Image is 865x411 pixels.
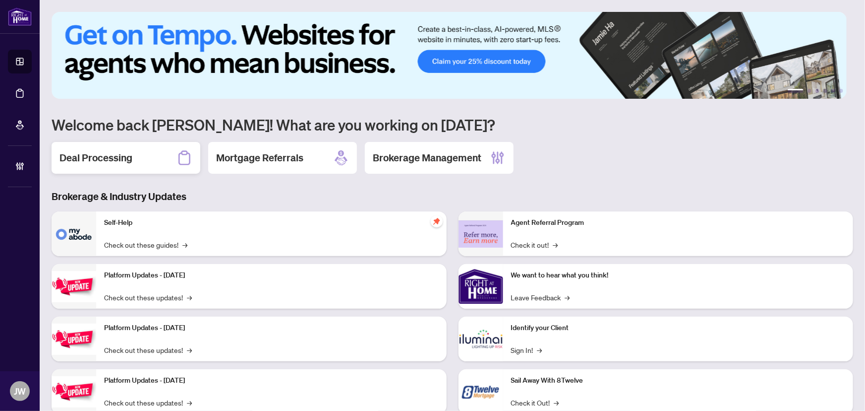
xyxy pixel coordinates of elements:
span: → [182,239,187,250]
a: Check it Out!→ [511,397,559,408]
span: JW [14,384,26,398]
img: Platform Updates - July 8, 2025 [52,324,96,355]
img: Slide 0 [52,12,847,99]
button: 2 [807,89,811,93]
a: Sign In!→ [511,344,542,355]
a: Check out these updates!→ [104,292,192,303]
a: Check out these guides!→ [104,239,187,250]
p: Sail Away With 8Twelve [511,375,846,386]
img: We want to hear what you think! [459,264,503,309]
button: 6 [839,89,843,93]
img: Identify your Client [459,317,503,361]
span: → [187,344,192,355]
button: 1 [788,89,804,93]
button: 3 [815,89,819,93]
span: → [553,239,558,250]
p: Platform Updates - [DATE] [104,323,439,334]
span: pushpin [431,215,443,227]
a: Check it out!→ [511,239,558,250]
img: Platform Updates - July 21, 2025 [52,271,96,302]
a: Leave Feedback→ [511,292,570,303]
img: Self-Help [52,211,96,256]
h2: Brokerage Management [373,151,481,165]
p: Identify your Client [511,323,846,334]
span: → [565,292,570,303]
p: Self-Help [104,217,439,228]
h1: Welcome back [PERSON_NAME]! What are you working on [DATE]? [52,115,853,134]
img: Agent Referral Program [459,220,503,248]
p: Platform Updates - [DATE] [104,270,439,281]
button: 5 [831,89,835,93]
button: Open asap [825,376,855,406]
h2: Deal Processing [59,151,132,165]
span: → [554,397,559,408]
h2: Mortgage Referrals [216,151,303,165]
img: Platform Updates - June 23, 2025 [52,376,96,408]
h3: Brokerage & Industry Updates [52,190,853,204]
a: Check out these updates!→ [104,397,192,408]
img: logo [8,7,32,26]
p: Agent Referral Program [511,217,846,228]
button: 4 [823,89,827,93]
p: We want to hear what you think! [511,270,846,281]
span: → [537,344,542,355]
p: Platform Updates - [DATE] [104,375,439,386]
span: → [187,292,192,303]
a: Check out these updates!→ [104,344,192,355]
span: → [187,397,192,408]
